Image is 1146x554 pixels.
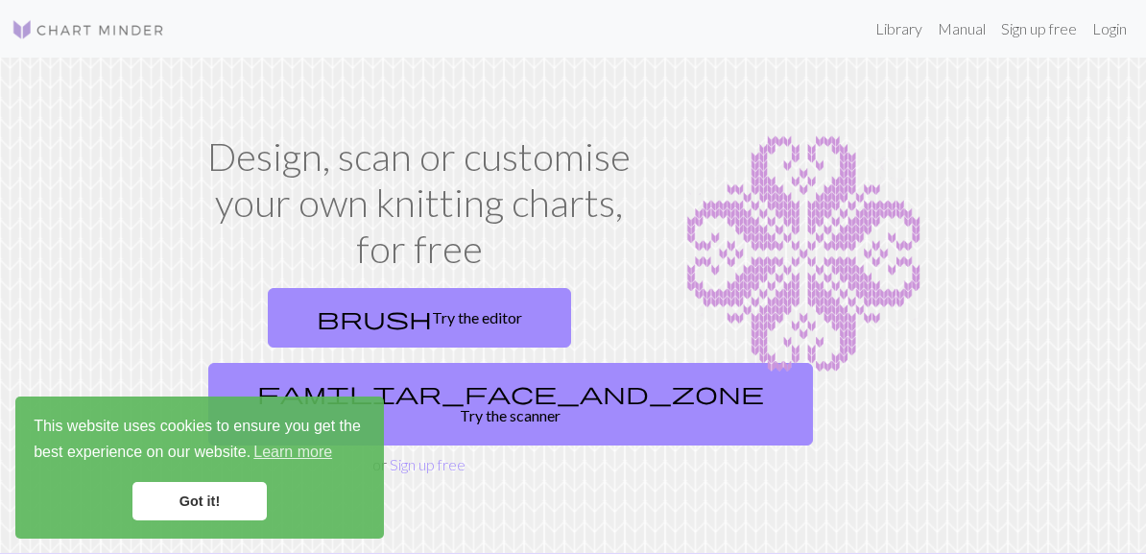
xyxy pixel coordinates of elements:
a: Try the scanner [208,363,813,446]
a: Login [1085,10,1134,48]
a: Sign up free [993,10,1085,48]
h1: Design, scan or customise your own knitting charts, for free [201,134,638,273]
img: Chart example [661,134,945,374]
span: This website uses cookies to ensure you get the best experience on our website. [34,415,366,467]
a: Try the editor [268,288,571,348]
img: Logo [12,18,165,41]
a: learn more about cookies [251,438,335,467]
div: or [201,280,638,476]
span: familiar_face_and_zone [257,379,764,406]
span: brush [317,304,432,331]
a: Manual [930,10,993,48]
a: Sign up free [390,455,466,473]
a: Library [868,10,930,48]
div: cookieconsent [15,397,384,539]
a: dismiss cookie message [132,482,267,520]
